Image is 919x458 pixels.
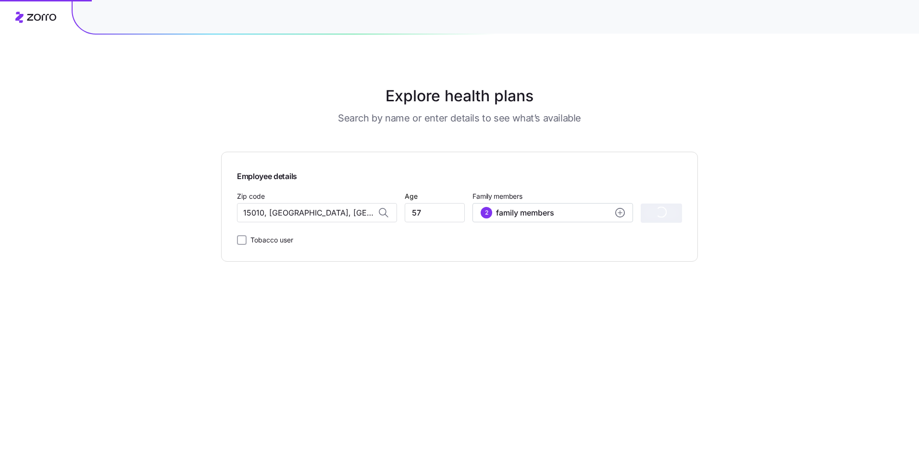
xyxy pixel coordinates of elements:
div: 2 [481,207,492,218]
input: Zip code [237,203,397,222]
span: Family members [472,192,633,201]
label: Tobacco user [247,234,293,246]
span: family members [496,207,554,218]
label: Zip code [237,191,265,202]
h1: Explore health plans [245,84,674,108]
label: Age [405,191,418,202]
span: Employee details [237,168,297,182]
svg: add icon [615,208,625,217]
h3: Search by name or enter details to see what’s available [338,111,581,125]
input: Age [405,203,465,222]
button: 2family membersadd icon [472,203,633,222]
